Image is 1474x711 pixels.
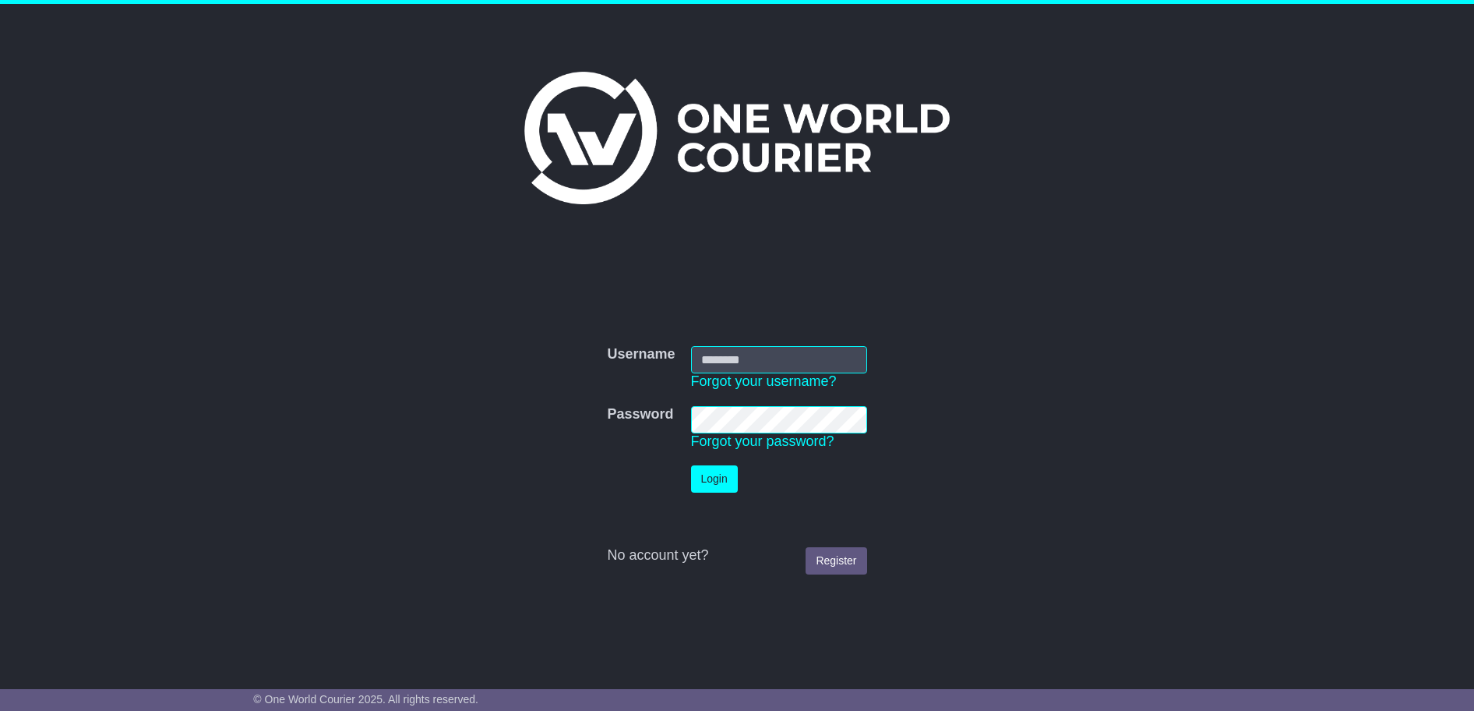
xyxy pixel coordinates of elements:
label: Password [607,406,673,423]
a: Forgot your username? [691,373,837,389]
img: One World [524,72,950,204]
a: Register [806,547,866,575]
span: © One World Courier 2025. All rights reserved. [253,693,478,706]
label: Username [607,346,675,363]
div: No account yet? [607,547,866,564]
button: Login [691,465,738,493]
a: Forgot your password? [691,433,834,449]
